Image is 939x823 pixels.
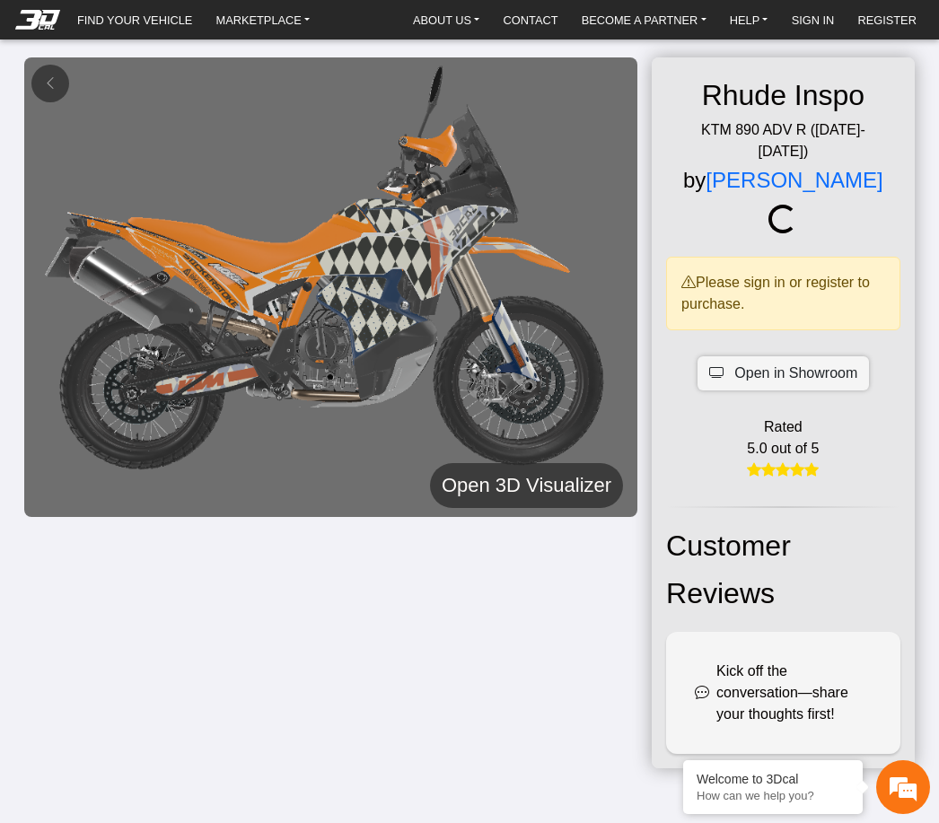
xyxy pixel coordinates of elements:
span: KTM 890 ADV R ([DATE]-[DATE]) [666,119,900,162]
button: Open in Showroom [698,356,870,390]
span: Open in Showroom [734,363,857,384]
h2: Customer Reviews [666,522,900,617]
a: FIND YOUR VEHICLE [70,7,199,32]
a: BECOME A PARTNER [575,7,714,32]
span: We're online! [104,211,248,381]
a: REGISTER [850,7,923,32]
a: ABOUT US [406,7,487,32]
div: Articles [231,530,342,586]
span: Kick off the conversation—share your thoughts first! [716,661,872,725]
div: Minimize live chat window [294,9,338,52]
a: MARKETPLACE [209,7,318,32]
div: Chat with us now [120,94,329,118]
h5: Open 3D Visualizer [442,469,611,502]
div: Welcome to 3Dcal [697,772,849,786]
h2: Rhude Inspo [688,72,879,119]
a: [PERSON_NAME] [706,168,882,192]
span: Conversation [9,562,120,574]
p: How can we help you? [697,789,849,802]
h4: by [683,162,883,198]
textarea: Type your message and hit 'Enter' [9,468,342,530]
button: Open 3D Visualizer [430,463,623,508]
a: SIGN IN [785,7,842,32]
a: CONTACT [496,7,566,32]
a: HELP [723,7,776,32]
img: Rhude Inspo [24,57,637,517]
div: FAQs [120,530,232,586]
span: Rated [764,416,803,438]
div: Navigation go back [20,92,47,119]
div: Please sign in or register to purchase. [666,257,900,330]
span: 5.0 out of 5 [747,438,819,460]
